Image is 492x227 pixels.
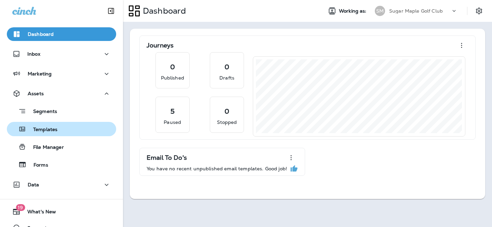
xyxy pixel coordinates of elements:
[224,108,229,115] p: 0
[27,51,40,57] p: Inbox
[28,31,54,37] p: Dashboard
[7,205,116,218] button: 19What's New
[26,127,57,133] p: Templates
[27,162,48,169] p: Forms
[16,204,25,211] span: 19
[473,5,485,17] button: Settings
[7,104,116,118] button: Segments
[170,108,175,115] p: 5
[7,157,116,172] button: Forms
[147,154,187,161] p: Email To Do's
[224,63,229,70] p: 0
[28,91,44,96] p: Assets
[219,74,234,81] p: Drafts
[7,122,116,136] button: Templates
[101,4,121,18] button: Collapse Sidebar
[389,8,443,14] p: Sugar Maple Golf Club
[7,140,116,154] button: File Manager
[147,166,287,171] p: You have no recent unpublished email templates. Good job!
[7,87,116,100] button: Assets
[147,42,174,49] p: Journeys
[7,47,116,61] button: Inbox
[7,178,116,191] button: Data
[28,71,52,76] p: Marketing
[217,119,237,126] p: Stopped
[26,144,64,151] p: File Manager
[28,182,39,187] p: Data
[170,63,175,70] p: 0
[26,109,57,115] p: Segments
[20,209,56,217] span: What's New
[7,27,116,41] button: Dashboard
[161,74,184,81] p: Published
[140,6,186,16] p: Dashboard
[375,6,385,16] div: SM
[164,119,181,126] p: Paused
[339,8,368,14] span: Working as:
[7,67,116,81] button: Marketing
